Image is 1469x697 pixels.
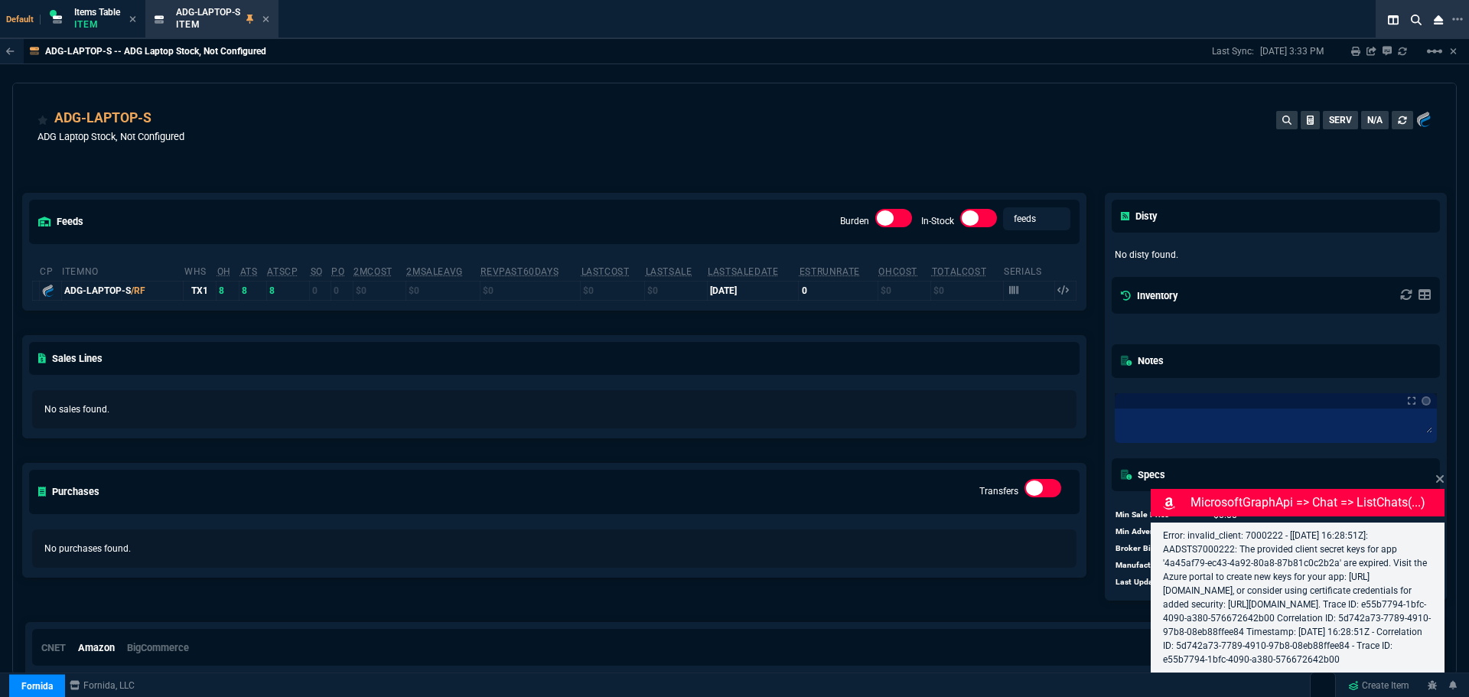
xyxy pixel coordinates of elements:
tr: undefined [1115,540,1304,557]
abbr: Total sales within a 30 day window based on last time there was inventory [800,266,860,277]
td: Last Updated [1115,574,1199,591]
abbr: Total revenue past 60 days [480,266,559,277]
h5: Sales Lines [38,351,103,366]
td: $0 [581,281,645,300]
abbr: Total units on open Purchase Orders [331,266,344,277]
label: Transfers [979,486,1018,497]
tr: undefined [1115,506,1304,523]
div: In-Stock [960,209,997,233]
td: Min Advertised Price [1115,523,1199,540]
div: Burden [875,209,912,233]
h5: Inventory [1121,288,1177,303]
p: Item [176,18,240,31]
h5: Purchases [38,484,99,499]
nx-icon: Split Panels [1382,11,1405,29]
a: ADG-LAPTOP-S [54,108,151,128]
td: $0 [480,281,580,300]
p: No sales found. [44,402,1064,416]
div: Transfers [1024,479,1061,503]
a: msbcCompanyName [65,679,139,692]
div: Add to Watchlist [37,108,48,129]
span: Default [6,15,41,24]
mat-icon: Example home icon [1425,42,1444,60]
p: Last Sync: [1212,45,1260,57]
p: No purchases found. [44,542,1064,555]
abbr: The last SO Inv price. No time limit. (ignore zeros) [646,266,692,277]
td: Min Sale Price [1115,506,1199,523]
button: N/A [1361,111,1389,129]
abbr: The last purchase cost from PO Order [581,266,630,277]
td: $0 [878,281,930,300]
abbr: Total units on open Sales Orders [311,266,323,277]
td: 8 [217,281,239,300]
p: ADG-LAPTOP-S -- ADG Laptop Stock, Not Configured [45,45,266,57]
abbr: Total Cost of Units on Hand [932,266,986,277]
td: $0 [353,281,406,300]
td: 0 [331,281,353,300]
abbr: Total units in inventory => minus on SO => plus on PO [240,266,258,277]
td: $0 [931,281,1003,300]
td: 0 [799,281,878,300]
a: Hide Workbench [1450,45,1457,57]
abbr: ATS with all companies combined [267,266,298,277]
p: MicrosoftGraphApi => chat => listChats(...) [1191,493,1441,512]
td: Broker Bin Price [1115,540,1199,557]
p: No disty found. [1115,248,1438,262]
label: Burden [840,216,869,226]
nx-icon: Close Tab [262,14,269,26]
nx-icon: Close Workbench [1428,11,1449,29]
nx-icon: Back to Table [6,46,15,57]
tr: undefined [1115,574,1304,591]
a: Create Item [1342,674,1415,697]
td: $0 [645,281,708,300]
abbr: Total units in inventory. [217,266,231,277]
th: WHS [184,259,217,282]
button: SERV [1323,111,1358,129]
tr: undefined [1115,557,1304,574]
td: [DATE] [707,281,799,300]
nx-icon: Search [1405,11,1428,29]
p: Error: invalid_client: 7000222 - [[DATE] 16:28:51Z]: AADSTS7000222: The provided client secret ke... [1163,529,1432,666]
td: 0 [310,281,331,300]
p: ADG Laptop Stock, Not Configured [37,129,184,144]
p: [DATE] 3:33 PM [1260,45,1324,57]
h5: Specs [1121,467,1165,482]
abbr: Avg cost of all PO invoices for 2 months [353,266,392,277]
h6: CNET [41,642,66,654]
h5: Disty [1121,209,1157,223]
th: cp [39,259,61,282]
th: Serials [1003,259,1055,282]
td: TX1 [184,281,217,300]
tr: undefined [1115,523,1304,540]
h5: Notes [1121,353,1164,368]
th: ItemNo [61,259,184,282]
h5: feeds [38,214,83,229]
td: Manufacturer [1115,557,1199,574]
nx-icon: Open New Tab [1452,12,1463,27]
span: Items Table [74,7,120,18]
abbr: Avg Cost of Inventory on-hand [878,266,917,277]
h6: Amazon [78,642,115,654]
td: 8 [239,281,267,300]
abbr: Avg Sale from SO invoices for 2 months [406,266,462,277]
span: /RF [131,285,145,296]
td: 8 [266,281,309,300]
nx-icon: Close Tab [129,14,136,26]
label: In-Stock [921,216,954,226]
div: ADG-LAPTOP-S [64,284,181,298]
h6: BigCommerce [127,642,189,654]
p: Item [74,18,120,31]
span: ADG-LAPTOP-S [176,7,240,18]
td: $0 [406,281,480,300]
abbr: The date of the last SO Inv price. No time limit. (ignore zeros) [708,266,778,277]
